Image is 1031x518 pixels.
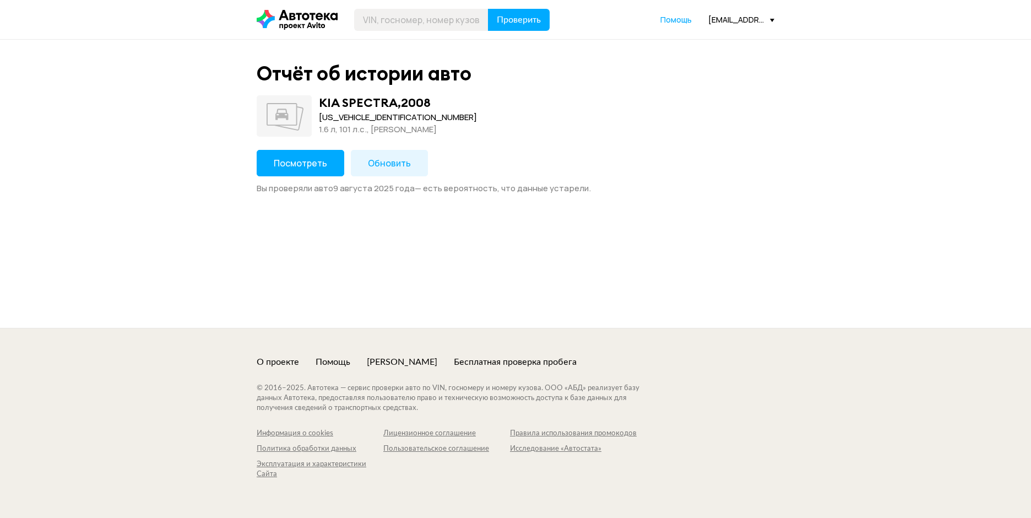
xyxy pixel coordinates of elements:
[257,183,774,194] div: Вы проверяли авто 9 августа 2025 года — есть вероятность, что данные устарели.
[257,460,383,479] a: Эксплуатация и характеристики Сайта
[383,444,510,454] a: Пользовательское соглашение
[319,111,477,123] div: [US_VEHICLE_IDENTIFICATION_NUMBER]
[257,384,661,413] div: © 2016– 2025 . Автотека — сервис проверки авто по VIN, госномеру и номеру кузова. ООО «АБД» реали...
[497,15,541,24] span: Проверить
[510,429,637,439] a: Правила использования промокодов
[319,123,477,136] div: 1.6 л, 101 л.c., [PERSON_NAME]
[454,356,577,368] a: Бесплатная проверка пробега
[257,62,471,85] div: Отчёт об истории авто
[316,356,350,368] a: Помощь
[354,9,489,31] input: VIN, госномер, номер кузова
[319,95,431,110] div: KIA SPECTRA , 2008
[367,356,437,368] a: [PERSON_NAME]
[257,444,383,454] a: Политика обработки данных
[368,157,411,169] span: Обновить
[708,14,774,25] div: [EMAIL_ADDRESS][DOMAIN_NAME]
[257,356,299,368] a: О проекте
[274,157,327,169] span: Посмотреть
[488,9,550,31] button: Проверить
[351,150,428,176] button: Обновить
[383,429,510,439] a: Лицензионное соглашение
[257,150,344,176] button: Посмотреть
[510,444,637,454] a: Исследование «Автостата»
[257,429,383,439] a: Информация о cookies
[660,14,692,25] a: Помощь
